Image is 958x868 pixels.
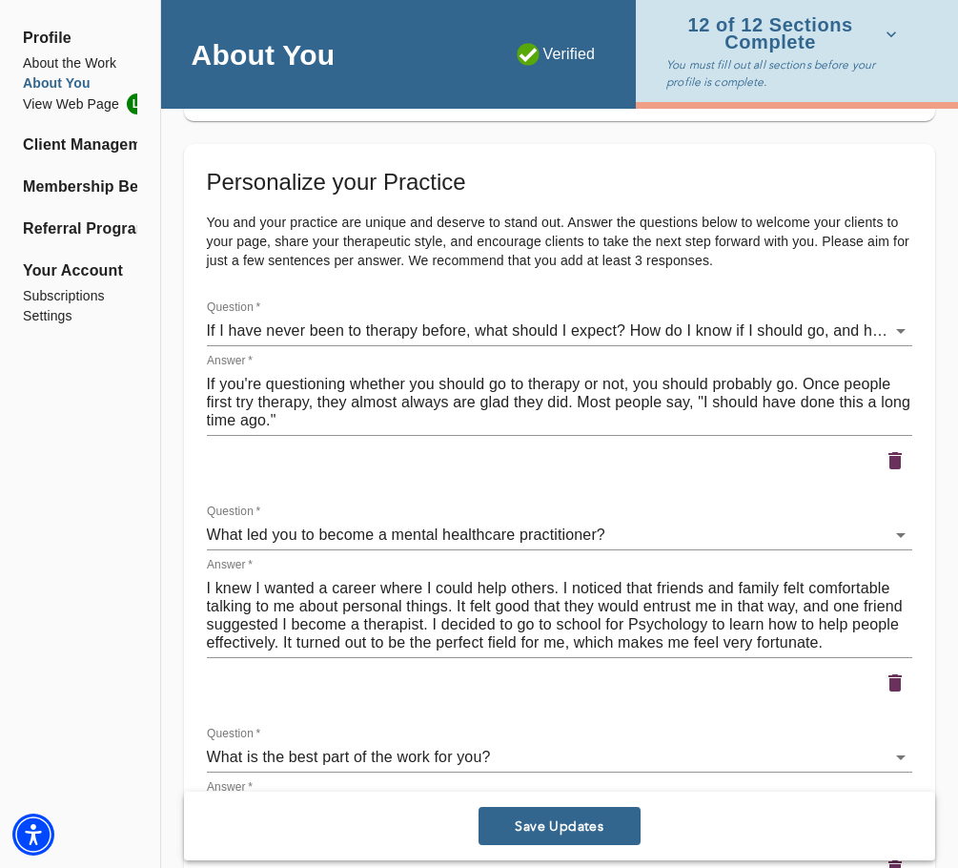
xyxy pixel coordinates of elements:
p: You must fill out all sections before your profile is complete. [666,56,905,91]
div: If I have never been to therapy before, what should I expect? How do I know if I should go, and h... [207,316,912,346]
label: Question [207,506,260,518]
button: Save Updates [479,807,641,845]
div: If I have never been to therapy before, what should I expect? How do I know if I should go, and h... [207,520,912,550]
a: Referral Program [23,217,137,240]
a: Subscriptions [23,286,137,306]
a: View Web PageLIVE [23,93,137,114]
textarea: I knew I wanted a career where I could help others. I noticed that friends and family felt comfor... [207,579,912,651]
a: Membership Benefits [23,176,137,198]
span: Your Account [23,259,137,282]
span: Profile [23,27,137,50]
p: Verified [517,43,596,66]
button: 12 of 12 Sections Complete [666,11,905,56]
label: Answer [207,356,253,367]
label: Question [207,302,260,314]
a: About You [23,73,137,93]
label: Answer [207,782,253,794]
h5: Personalize your Practice [207,167,912,197]
li: View Web Page [23,93,137,114]
h4: About You [192,37,336,72]
a: Client Management [23,134,137,156]
a: About the Work [23,53,137,73]
span: 12 of 12 Sections Complete [666,17,897,51]
a: Settings [23,306,137,326]
span: Save Updates [486,817,633,836]
textarea: If you're questioning whether you should go to therapy or not, you should probably go. Once peopl... [207,375,912,429]
p: You and your practice are unique and deserve to stand out. Answer the questions below to welcome ... [207,213,912,270]
label: Answer [207,560,253,571]
span: LIVE [127,93,164,114]
div: Accessibility Menu [12,814,54,856]
label: Question [207,729,260,740]
div: If I have never been to therapy before, what should I expect? How do I know if I should go, and h... [207,742,912,773]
